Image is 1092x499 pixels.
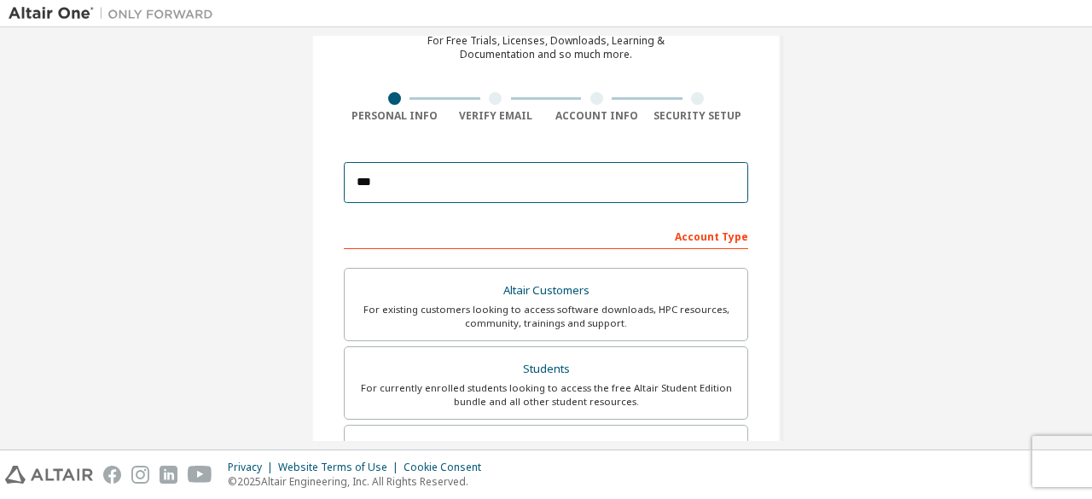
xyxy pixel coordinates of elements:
div: Cookie Consent [404,461,491,474]
img: instagram.svg [131,466,149,484]
div: Personal Info [344,109,445,123]
img: youtube.svg [188,466,212,484]
div: Verify Email [445,109,547,123]
img: facebook.svg [103,466,121,484]
div: Altair Customers [355,279,737,303]
div: For existing customers looking to access software downloads, HPC resources, community, trainings ... [355,303,737,330]
div: Security Setup [648,109,749,123]
div: Students [355,357,737,381]
p: © 2025 Altair Engineering, Inc. All Rights Reserved. [228,474,491,489]
img: Altair One [9,5,222,22]
div: Website Terms of Use [278,461,404,474]
div: For currently enrolled students looking to access the free Altair Student Edition bundle and all ... [355,381,737,409]
div: For Free Trials, Licenses, Downloads, Learning & Documentation and so much more. [427,34,665,61]
div: Account Info [546,109,648,123]
img: altair_logo.svg [5,466,93,484]
div: Faculty [355,436,737,460]
div: Account Type [344,222,748,249]
div: Privacy [228,461,278,474]
img: linkedin.svg [160,466,177,484]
